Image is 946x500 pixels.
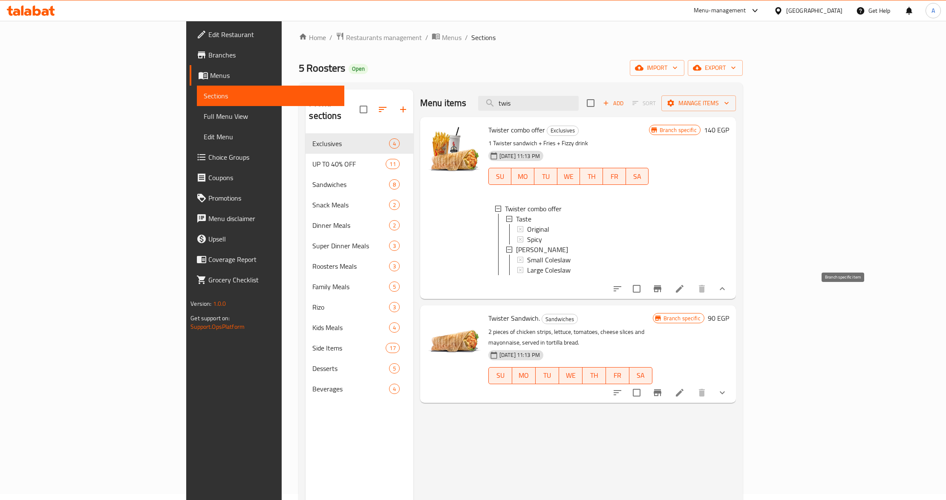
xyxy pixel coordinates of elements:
div: Side Items17 [306,338,413,358]
span: TU [538,170,554,183]
span: Version: [190,298,211,309]
span: Sandwiches [542,314,577,324]
div: items [389,302,400,312]
span: Beverages [312,384,389,394]
a: Menus [432,32,461,43]
span: Coupons [208,172,337,183]
span: Taste [516,214,531,224]
span: Menu disclaimer [208,213,337,224]
span: Select to update [628,280,646,298]
a: Promotions [190,188,344,208]
span: Coverage Report [208,254,337,264]
div: Kids Meals4 [306,317,413,338]
span: Small Coleslaw [527,255,571,265]
button: delete [692,279,712,299]
button: FR [606,367,629,384]
button: delete [692,382,712,403]
span: 8 [389,181,399,189]
button: WE [557,168,580,185]
span: Restaurants management [346,32,422,43]
span: TH [586,369,603,382]
span: Menus [442,32,461,43]
span: Branch specific [656,126,700,134]
button: SA [626,168,649,185]
svg: Show Choices [717,284,727,294]
span: 11 [386,160,399,168]
img: Twister Sandwich. [427,312,482,367]
a: Edit Restaurant [190,24,344,45]
a: Branches [190,45,344,65]
span: Twister combo offer [488,124,545,136]
div: UP T0 40% OFF [312,159,386,169]
a: Sections [197,86,344,106]
button: Branch-specific-item [647,279,668,299]
span: 4 [389,324,399,332]
a: Full Menu View [197,106,344,126]
button: Branch-specific-item [647,382,668,403]
span: Menus [210,70,337,80]
span: import [637,63,678,73]
span: SU [492,369,509,382]
span: TH [583,170,600,183]
span: FR [609,369,626,382]
h6: 140 EGP [704,124,729,136]
span: Get support on: [190,313,230,324]
span: [DATE] 11:13 PM [496,152,543,160]
div: Rizo3 [306,297,413,317]
span: Select to update [628,384,646,402]
span: 1.0.0 [213,298,226,309]
nav: Menu sections [306,130,413,402]
a: Upsell [190,229,344,249]
li: / [465,32,468,43]
span: FR [606,170,623,183]
button: sort-choices [607,382,628,403]
span: Twister combo offer [505,204,562,214]
span: Desserts [312,363,389,374]
span: Branch specific [660,314,704,322]
button: WE [559,367,583,384]
div: items [389,363,400,374]
button: FR [603,168,626,185]
div: items [389,261,400,271]
button: import [630,60,684,76]
button: TH [583,367,606,384]
span: Snack Meals [312,200,389,210]
span: Manage items [668,98,729,109]
button: SA [629,367,653,384]
button: show more [712,382,733,403]
div: Sandwiches8 [306,174,413,195]
span: Edit Restaurant [208,29,337,40]
svg: Show Choices [717,388,727,398]
a: Menus [190,65,344,86]
span: Add item [600,97,627,110]
div: Super Dinner Meals3 [306,236,413,256]
button: MO [511,168,534,185]
span: SA [629,170,646,183]
a: Edit menu item [675,284,685,294]
div: Family Meals5 [306,276,413,297]
span: Full Menu View [204,111,337,121]
div: Side Items [312,343,386,353]
span: Choice Groups [208,152,337,162]
span: Select section first [627,97,661,110]
span: MO [515,170,531,183]
span: MO [516,369,532,382]
div: Desserts5 [306,358,413,379]
div: Family Meals [312,282,389,292]
span: Exclusives [547,126,578,135]
span: [PERSON_NAME] [516,244,568,255]
button: show more [712,279,733,299]
p: 1 Twister sandwich + Fries + Fizzy drink [488,138,649,149]
span: 2 [389,201,399,209]
button: SU [488,168,512,185]
div: items [389,322,400,333]
a: Edit Menu [197,126,344,147]
span: TU [539,369,556,382]
div: Exclusives [312,138,389,149]
span: Dinner Meals [312,220,389,230]
a: Choice Groups [190,147,344,167]
span: Edit Menu [204,132,337,142]
span: Rizo [312,302,389,312]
